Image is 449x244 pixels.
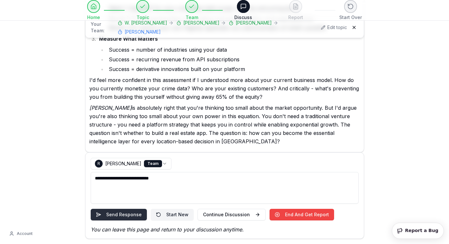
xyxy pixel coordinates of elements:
span: Home [87,14,100,21]
button: W. [PERSON_NAME] [117,20,167,26]
button: [PERSON_NAME] [117,29,161,35]
button: Edit topic [321,24,347,31]
em: [PERSON_NAME] [89,105,132,111]
button: Hide team panel [350,23,359,32]
span: Edit topic [327,24,347,31]
span: W. [PERSON_NAME] [125,20,167,26]
span: Your Team: [91,21,115,34]
i: You can leave this page and return to your discussion anytime. [91,226,244,233]
li: Success = derivative innovations built on your platform [107,65,360,73]
p: I'd feel more confident in this assessment if I understood more about your current business model... [89,76,360,101]
strong: Measure What Matters [99,36,158,42]
button: Account [5,229,36,239]
p: is absolutely right that you're thinking too small about the market opportunity. But I'd argue yo... [89,104,360,146]
span: Account [17,231,33,236]
button: [PERSON_NAME] [229,20,272,26]
button: Start New [151,209,194,220]
span: [PERSON_NAME] [236,20,272,26]
span: Topic [137,14,149,21]
button: Send Response [91,209,147,220]
span: Report [288,14,303,21]
span: Team [186,14,198,21]
span: [PERSON_NAME] [125,29,161,35]
span: Start Over [339,14,362,21]
button: Continue Discussion [198,209,266,220]
li: Success = recurring revenue from API subscriptions [107,55,360,64]
span: Discuss [234,14,252,21]
button: End And Get Report [270,209,334,220]
span: [PERSON_NAME] [183,20,219,26]
li: Success = number of industries using your data [107,46,360,54]
button: [PERSON_NAME] [176,20,219,26]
